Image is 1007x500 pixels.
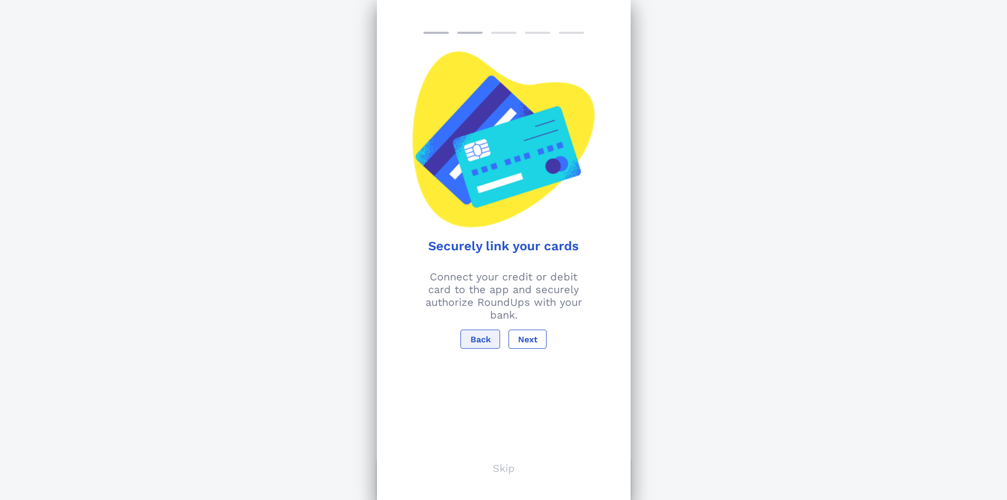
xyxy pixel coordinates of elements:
[469,334,491,344] span: Back
[493,462,515,475] p: Skip
[383,270,624,321] p: Connect your credit or debit card to the app and securely authorize RoundUps with your bank.
[460,330,500,349] button: Back
[392,239,616,253] h1: Securely link your cards
[518,334,538,344] span: Next
[509,330,547,349] button: Next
